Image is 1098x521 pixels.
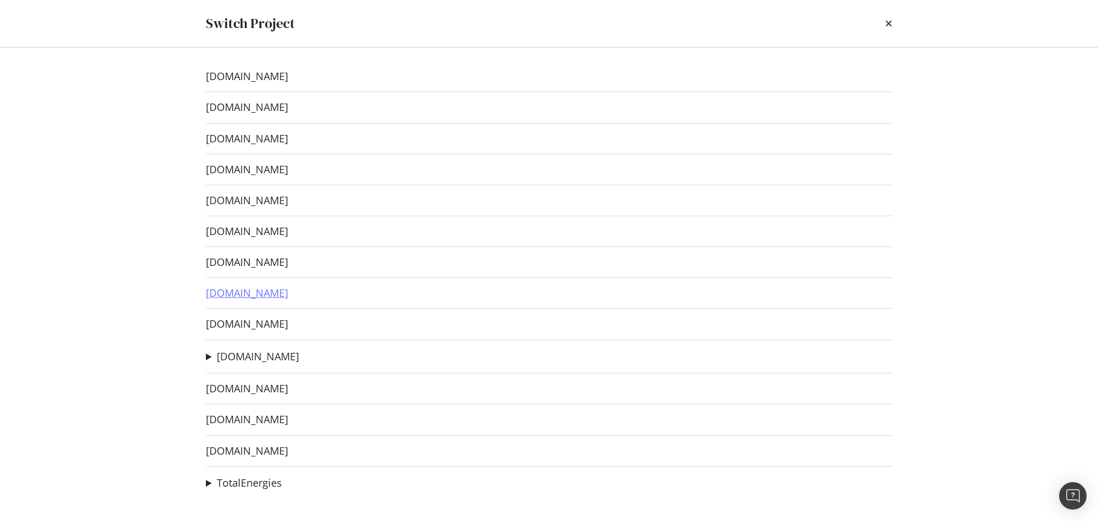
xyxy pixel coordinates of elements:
div: Switch Project [206,14,295,33]
a: [DOMAIN_NAME] [206,194,288,206]
a: [DOMAIN_NAME] [206,101,288,113]
div: times [885,14,892,33]
a: [DOMAIN_NAME] [206,413,288,425]
a: [DOMAIN_NAME] [206,164,288,176]
div: Open Intercom Messenger [1059,482,1087,510]
a: [DOMAIN_NAME] [206,133,288,145]
summary: [DOMAIN_NAME] [206,349,299,364]
a: [DOMAIN_NAME] [206,256,288,268]
a: TotalEnergies [217,477,282,489]
summary: TotalEnergies [206,476,282,491]
a: [DOMAIN_NAME] [217,351,299,363]
a: [DOMAIN_NAME] [206,287,288,299]
a: [DOMAIN_NAME] [206,383,288,395]
a: [DOMAIN_NAME] [206,225,288,237]
a: [DOMAIN_NAME] [206,445,288,457]
a: [DOMAIN_NAME] [206,318,288,330]
a: [DOMAIN_NAME] [206,70,288,82]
